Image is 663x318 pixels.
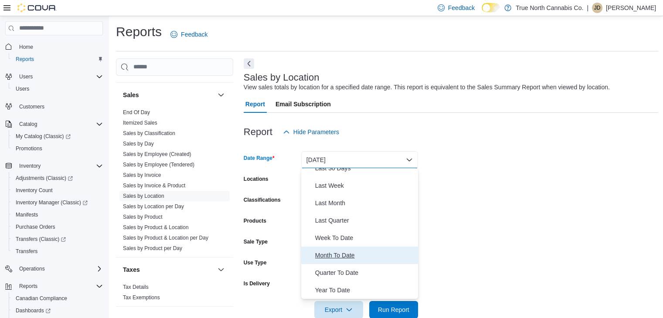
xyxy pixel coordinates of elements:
span: Users [16,71,103,82]
label: Classifications [244,196,281,203]
button: Reports [9,53,106,65]
button: Sales [123,91,214,99]
a: Reports [12,54,37,64]
input: Dark Mode [482,3,500,12]
span: Month To Date [315,250,415,260]
a: Itemized Sales [123,120,157,126]
h1: Reports [116,23,162,41]
h3: Taxes [123,265,140,274]
button: Users [9,83,106,95]
a: Sales by Product [123,214,163,220]
button: Users [2,71,106,83]
span: Transfers [12,246,103,257]
span: Feedback [181,30,207,39]
span: Promotions [16,145,42,152]
span: Canadian Compliance [16,295,67,302]
span: Last Month [315,198,415,208]
span: Tax Details [123,284,149,291]
span: Reports [19,283,37,290]
span: Home [19,44,33,51]
a: Sales by Product & Location [123,224,189,230]
span: Quarter To Date [315,267,415,278]
span: Operations [16,264,103,274]
button: Inventory [2,160,106,172]
label: Is Delivery [244,280,270,287]
a: Feedback [167,26,211,43]
span: My Catalog (Classic) [12,131,103,142]
span: Sales by Invoice & Product [123,182,185,189]
a: Purchase Orders [12,222,59,232]
a: Sales by Product per Day [123,245,182,251]
button: Purchase Orders [9,221,106,233]
a: Transfers (Classic) [9,233,106,245]
h3: Report [244,127,272,137]
span: Sales by Invoice [123,172,161,179]
span: Users [16,85,29,92]
a: Home [16,42,37,52]
div: Sales [116,107,233,257]
a: Users [12,84,33,94]
span: Manifests [16,211,38,218]
button: Reports [2,280,106,292]
span: End Of Day [123,109,150,116]
span: Customers [19,103,44,110]
span: Sales by Product & Location per Day [123,234,208,241]
span: Sales by Product & Location [123,224,189,231]
span: Inventory Manager (Classic) [16,199,88,206]
a: Adjustments (Classic) [9,172,106,184]
span: Feedback [448,3,475,12]
p: | [587,3,588,13]
span: Last Quarter [315,215,415,226]
span: Promotions [12,143,103,154]
a: My Catalog (Classic) [9,130,106,142]
span: Inventory Count [16,187,53,194]
button: Catalog [2,118,106,130]
a: Tax Details [123,284,149,290]
span: Itemized Sales [123,119,157,126]
span: Dark Mode [482,12,482,13]
p: True North Cannabis Co. [516,3,583,13]
button: Taxes [123,265,214,274]
a: Inventory Manager (Classic) [12,197,91,208]
a: Promotions [12,143,46,154]
span: Home [16,41,103,52]
a: Tax Exemptions [123,294,160,301]
span: Reports [12,54,103,64]
a: Sales by Product & Location per Day [123,235,208,241]
a: Inventory Manager (Classic) [9,196,106,209]
span: JD [594,3,601,13]
a: Dashboards [9,304,106,317]
button: Taxes [216,264,226,275]
button: Manifests [9,209,106,221]
a: Sales by Employee (Tendered) [123,162,194,168]
button: Customers [2,100,106,113]
span: Dashboards [16,307,51,314]
span: Canadian Compliance [12,293,103,304]
span: Customers [16,101,103,112]
span: Users [19,73,33,80]
span: Purchase Orders [16,223,55,230]
span: Inventory [19,162,41,169]
span: Week To Date [315,233,415,243]
span: Hide Parameters [293,128,339,136]
span: Transfers (Classic) [12,234,103,244]
button: Transfers [9,245,106,257]
a: Canadian Compliance [12,293,71,304]
span: Last Week [315,180,415,191]
a: Adjustments (Classic) [12,173,76,183]
span: Inventory Count [12,185,103,196]
h3: Sales by Location [244,72,320,83]
span: Sales by Product [123,213,163,220]
h3: Sales [123,91,139,99]
button: Operations [16,264,48,274]
span: Transfers (Classic) [16,236,66,243]
span: Catalog [19,121,37,128]
span: Users [12,84,103,94]
span: Transfers [16,248,37,255]
a: Customers [16,101,48,112]
button: Home [2,41,106,53]
a: Sales by Location per Day [123,203,184,210]
div: Select listbox [301,168,418,299]
span: Sales by Day [123,140,154,147]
